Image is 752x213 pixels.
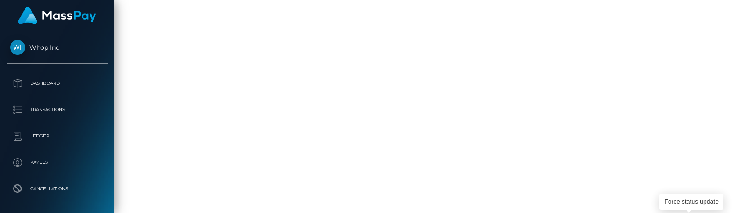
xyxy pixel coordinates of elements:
[659,194,723,210] div: Force status update
[7,125,108,147] a: Ledger
[7,152,108,173] a: Payees
[10,156,104,169] p: Payees
[10,182,104,195] p: Cancellations
[7,72,108,94] a: Dashboard
[10,40,25,55] img: Whop Inc
[7,99,108,121] a: Transactions
[10,77,104,90] p: Dashboard
[7,43,108,51] span: Whop Inc
[7,178,108,200] a: Cancellations
[10,130,104,143] p: Ledger
[10,103,104,116] p: Transactions
[18,7,96,24] img: MassPay Logo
